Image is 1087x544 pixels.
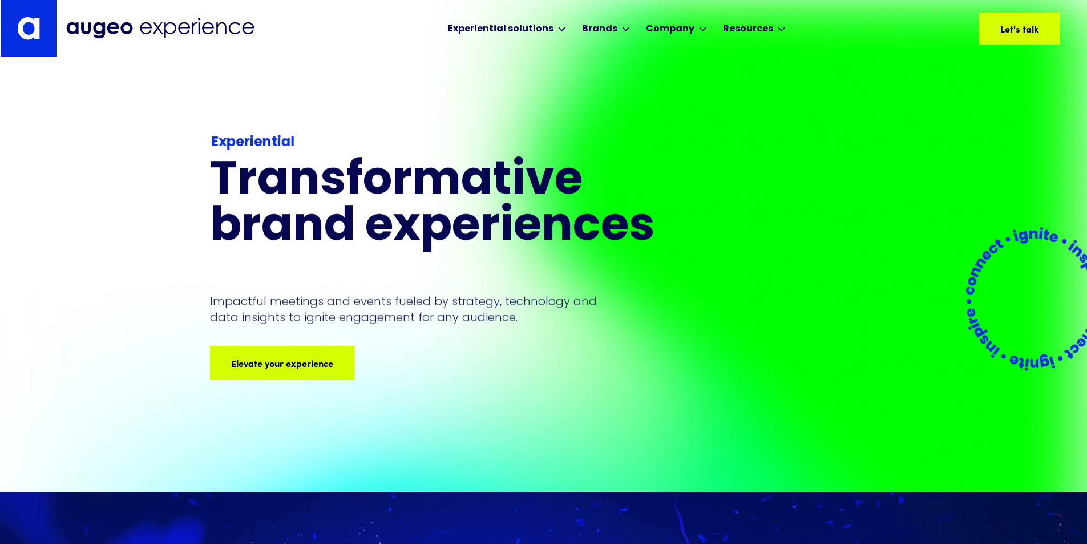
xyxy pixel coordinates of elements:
[210,346,354,380] a: Elevate your experience
[646,22,694,36] div: Company
[211,132,701,153] div: Experiential
[66,18,254,39] img: Augeo Experience business unit full logo in midnight blue.
[723,22,773,36] div: Resources
[979,13,1060,45] a: Let's talk
[17,17,40,40] img: Augeo's "a" monogram decorative logo in white.
[582,22,617,36] div: Brands
[210,159,703,251] h1: Transformative brand experiences
[448,22,553,36] div: Experiential solutions
[210,293,603,325] p: Impactful meetings and events fueled by strategy, technology and data insights to ignite engageme...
